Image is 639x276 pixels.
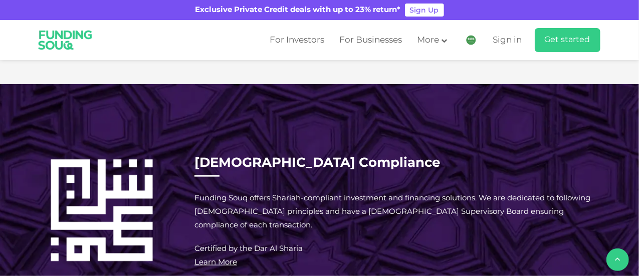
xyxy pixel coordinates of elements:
[42,150,162,270] img: Compliance Image
[545,36,590,44] span: Get started
[268,32,327,49] a: For Investors
[195,5,401,16] div: Exclusive Private Credit deals with up to 23% return*
[417,36,440,45] span: More
[606,248,629,271] button: back
[194,157,440,170] span: [DEMOGRAPHIC_DATA] Compliance
[466,35,476,45] img: SA Flag
[194,195,590,229] span: Funding Souq offers Shariah-compliant investment and financing solutions. We are dedicated to fol...
[337,32,405,49] a: For Businesses
[32,22,99,58] img: Logo
[194,242,598,256] p: Certified by the Dar Al Sharia
[405,4,444,17] a: Sign Up
[493,36,522,45] span: Sign in
[194,259,237,266] a: Learn More
[491,32,522,49] a: Sign in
